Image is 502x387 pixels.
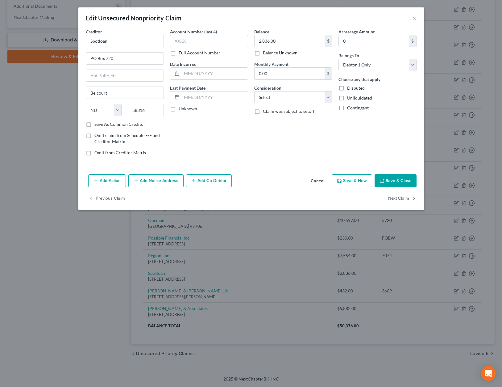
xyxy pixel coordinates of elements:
[128,104,164,116] input: Enter zip...
[254,61,288,67] label: Monthly Payment
[86,14,182,22] div: Edit Unsecured Nonpriority Claim
[255,35,325,47] input: 0.00
[481,366,496,381] div: Open Intercom Messenger
[409,35,416,47] div: $
[347,85,365,91] span: Disputed
[182,68,248,79] input: MM/DD/YYYY
[182,91,248,103] input: MM/DD/YYYY
[347,95,372,100] span: Unliquidated
[179,50,220,56] label: Full Account Number
[86,35,164,47] input: Search creditor by name...
[412,14,417,22] button: ×
[170,85,205,91] label: Last Payment Date
[306,175,329,187] button: Cancel
[263,108,314,114] span: Claim was subject to setoff
[255,68,325,79] input: 0.00
[325,68,332,79] div: $
[375,174,417,187] button: Save & Close
[338,53,359,58] span: Belongs To
[86,70,164,82] input: Apt, Suite, etc...
[263,50,297,56] label: Balance Unknown
[254,85,281,91] label: Consideration
[170,35,248,47] input: XXXX
[325,35,332,47] div: $
[88,192,125,205] button: Previous Claim
[332,174,372,187] button: Save & New
[170,28,217,35] label: Account Number (last 4)
[388,192,417,205] button: Next Claim
[339,35,409,47] input: 0.00
[94,133,160,144] span: Omit claim from Schedule E/F and Creditor Matrix
[254,28,269,35] label: Balance
[186,174,232,187] button: Add Co-Debtor
[86,87,164,99] input: Enter city...
[338,76,380,83] label: Choose any that apply
[170,61,197,67] label: Date Incurred
[94,121,145,127] label: Save As Common Creditor
[347,105,369,110] span: Contingent
[86,53,164,64] input: Enter address...
[94,150,146,155] span: Omit from Creditor Matrix
[88,174,126,187] button: Add Action
[338,28,375,35] label: Arrearage Amount
[179,106,197,112] label: Unknown
[128,174,184,187] button: Add Notice Address
[86,29,102,34] span: Creditor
